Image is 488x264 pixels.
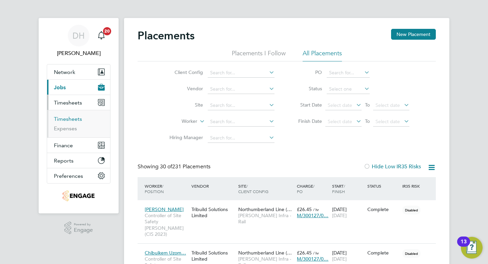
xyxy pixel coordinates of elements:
[297,183,314,194] span: / PO
[145,183,164,194] span: / Position
[74,222,93,227] span: Powered by
[164,86,203,92] label: Vendor
[461,242,467,250] div: 13
[47,153,110,168] button: Reports
[47,138,110,153] button: Finance
[401,180,424,192] div: IR35 Risk
[332,183,345,194] span: / Finish
[291,69,322,75] label: PO
[402,206,421,214] span: Disabled
[145,250,186,256] span: Chibuikem Uzom…
[145,212,188,237] span: Controller of Site Safety [PERSON_NAME] (CIS 2023)
[74,227,93,233] span: Engage
[63,190,94,201] img: tribuildsolutions-logo-retina.png
[232,49,286,61] li: Placements I Follow
[291,102,322,108] label: Start Date
[47,64,110,79] button: Network
[237,180,295,197] div: Site
[54,84,66,91] span: Jobs
[39,18,119,213] nav: Main navigation
[47,49,110,57] span: Dean Holliday
[327,68,370,78] input: Search for...
[363,117,372,126] span: To
[208,101,274,110] input: Search for...
[208,68,274,78] input: Search for...
[47,110,110,137] div: Timesheets
[64,222,93,234] a: Powered byEngage
[367,206,399,212] div: Complete
[402,249,421,258] span: Disabled
[461,237,483,259] button: Open Resource Center, 13 new notifications
[208,84,274,94] input: Search for...
[190,203,237,222] div: Tribuild Solutions Limited
[328,118,352,125] span: Select date
[54,173,83,179] span: Preferences
[164,102,203,108] label: Site
[160,163,172,170] span: 30 of
[391,29,436,40] button: New Placement
[47,25,110,57] a: DH[PERSON_NAME]
[313,250,319,256] span: / hr
[364,163,421,170] label: Hide Low IR35 Risks
[54,116,82,122] a: Timesheets
[158,118,197,125] label: Worker
[54,142,73,149] span: Finance
[54,157,74,164] span: Reports
[297,206,312,212] span: £26.45
[54,99,82,106] span: Timesheets
[208,117,274,127] input: Search for...
[208,133,274,143] input: Search for...
[190,180,237,192] div: Vendor
[138,163,212,170] div: Showing
[297,250,312,256] span: £26.45
[238,250,292,256] span: Northumberland Line (…
[164,69,203,75] label: Client Config
[95,25,108,46] a: 20
[143,180,190,197] div: Worker
[330,203,366,222] div: [DATE]
[332,256,347,262] span: [DATE]
[375,118,400,125] span: Select date
[297,256,328,262] span: M/300127/0…
[47,95,110,110] button: Timesheets
[103,27,111,35] span: 20
[332,212,347,219] span: [DATE]
[238,206,292,212] span: Northumberland Line (…
[303,49,342,61] li: All Placements
[367,250,399,256] div: Complete
[47,168,110,183] button: Preferences
[160,163,210,170] span: 231 Placements
[297,212,328,219] span: M/300127/0…
[138,29,195,42] h2: Placements
[47,80,110,95] button: Jobs
[366,180,401,192] div: Status
[238,183,268,194] span: / Client Config
[143,203,436,208] a: [PERSON_NAME]Controller of Site Safety [PERSON_NAME] (CIS 2023)Tribuild Solutions LimitedNorthumb...
[363,100,372,109] span: To
[295,180,330,197] div: Charge
[145,206,184,212] span: [PERSON_NAME]
[143,246,436,252] a: Chibuikem Uzom…Controller of Site Safety [PERSON_NAME] (CIS 2023)Tribuild Solutions LimitedNorthu...
[291,86,322,92] label: Status
[47,190,110,201] a: Go to home page
[375,102,400,108] span: Select date
[327,84,370,94] input: Select one
[73,31,85,40] span: DH
[330,180,366,197] div: Start
[291,118,322,124] label: Finish Date
[54,69,75,75] span: Network
[54,125,77,132] a: Expenses
[328,102,352,108] span: Select date
[313,207,319,212] span: / hr
[164,134,203,140] label: Hiring Manager
[238,212,293,225] span: [PERSON_NAME] Infra - Rail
